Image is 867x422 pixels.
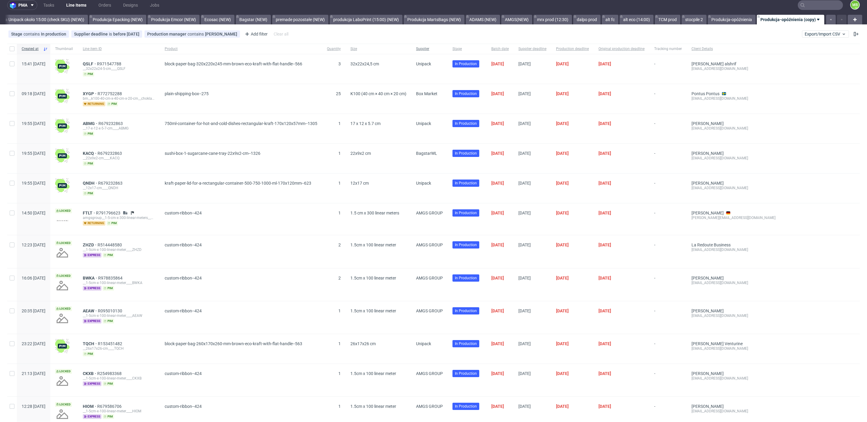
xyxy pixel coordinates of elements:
span: pim [83,161,94,166]
span: Stage [452,46,482,52]
img: no_design.png [55,407,70,421]
a: Ecosac (NEW) [201,15,235,24]
span: 1 [338,211,341,215]
span: [DATE] [518,61,531,66]
span: [DATE] [598,341,611,346]
span: [DATE] [518,404,531,409]
a: [PERSON_NAME] [691,181,724,186]
span: R679232863 [98,121,124,126]
a: [PERSON_NAME] [691,151,724,156]
span: [DATE] [556,276,569,280]
span: 2 [338,276,341,280]
a: Bagstar (NEW) [236,15,271,24]
span: AMGS GROUP [416,211,443,215]
span: Unipack [416,121,431,126]
span: R153451482 [98,341,123,346]
a: R772752288 [98,91,123,96]
span: AMGS GROUP [416,404,443,409]
span: [DATE] [491,371,504,376]
span: In Production [455,91,477,96]
span: Locked [55,369,72,374]
img: version_two_editor_design [55,220,70,221]
a: [PERSON_NAME] [691,404,724,409]
div: __1-5cm-x-100-linear-meter____CKXB [83,376,155,381]
span: ZHZD [83,242,98,247]
span: plain-shipping-box--275 [165,91,209,96]
div: [EMAIL_ADDRESS][DOMAIN_NAME] [691,66,775,71]
span: is [109,32,113,36]
a: AMGS(NEW) [501,15,532,24]
span: 1.5 cm x 300 linear meters [350,211,399,215]
span: pim [83,131,94,136]
span: [DATE] [556,341,569,346]
img: logo [10,2,18,9]
div: [EMAIL_ADDRESS][DOMAIN_NAME] [691,376,775,381]
a: KACQ [83,151,98,156]
span: pim [103,253,114,258]
span: [DATE] [518,121,531,126]
span: 1.5cm x 100 linear meter [350,404,396,409]
div: Clear all [272,30,290,38]
span: Locked [55,241,72,245]
span: In Production [455,210,477,216]
a: alt fc [602,15,618,24]
a: HIOM [83,404,97,409]
span: [DATE] [518,371,531,376]
span: Supplier deadline [74,32,109,36]
span: 750ml-container-for-hot-and-cold-dishes-rectangular-kraft-170x120x57mm--1305 [165,121,317,126]
span: [DATE] [556,181,569,186]
span: 1 [338,404,341,409]
span: [DATE] [598,308,611,313]
span: Client Details [691,46,775,52]
a: Produkcja Emcor (NEW) [148,15,200,24]
span: - [654,211,682,228]
span: Original production deadline [598,46,645,52]
span: [DATE] [556,151,569,156]
span: Quantity [327,46,341,52]
span: Locked [55,306,72,311]
span: R978835864 [98,276,124,280]
span: Production deadline [556,46,589,52]
span: 22x9x2 cm [350,151,371,156]
span: [DATE] [598,211,611,215]
button: Export/Import CSV [802,30,849,38]
span: Created at [22,46,41,52]
span: Supplier deadline [518,46,546,52]
span: BagstarWL [416,151,437,156]
span: QNDH [83,181,98,186]
a: R095010130 [98,308,123,313]
span: R679232863 [98,151,123,156]
span: custom-ribbon--424 [165,242,202,247]
span: BWKA [83,276,98,280]
div: [EMAIL_ADDRESS][DOMAIN_NAME] [691,313,775,318]
a: R679586706 [97,404,123,409]
a: ADAMS (NEW) [466,15,500,24]
span: - [654,91,682,106]
span: 1.5cm x 100 linear meter [350,371,396,376]
span: In Production [455,341,477,346]
span: [DATE] [556,121,569,126]
a: R679232863 [98,181,124,186]
span: block-paper-bag-260x170x260-mm-brown-eco-kraft-with-flat-handle--563 [165,341,302,346]
div: Add filter [242,29,269,39]
a: R971547788 [97,61,123,66]
span: 1 [338,341,341,346]
span: [DATE] [598,121,611,126]
span: pim [107,221,118,226]
span: [DATE] [556,371,569,376]
span: Locked [55,208,72,213]
span: [DATE] [518,151,531,156]
span: AMGS GROUP [416,276,443,280]
span: 19:55 [DATE] [22,121,45,126]
button: pma [7,0,37,10]
span: - [654,121,682,136]
span: express [83,253,101,258]
span: Unipack [416,341,431,346]
span: [DATE] [556,242,569,247]
span: [DATE] [556,308,569,313]
span: 1 [338,371,341,376]
span: 1 [338,121,341,126]
span: [DATE] [491,276,504,280]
